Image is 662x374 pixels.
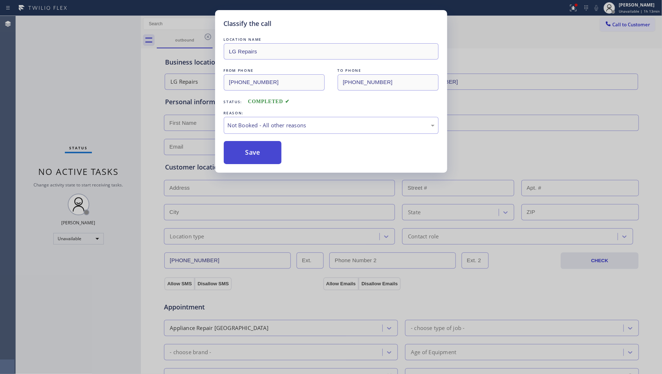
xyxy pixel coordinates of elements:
[224,99,243,104] span: Status:
[224,36,439,43] div: LOCATION NAME
[224,67,325,74] div: FROM PHONE
[224,141,282,164] button: Save
[248,99,290,104] span: COMPLETED
[228,121,435,129] div: Not Booked - All other reasons
[338,67,439,74] div: TO PHONE
[224,109,439,117] div: REASON:
[338,74,439,91] input: To phone
[224,19,272,28] h5: Classify the call
[224,74,325,91] input: From phone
